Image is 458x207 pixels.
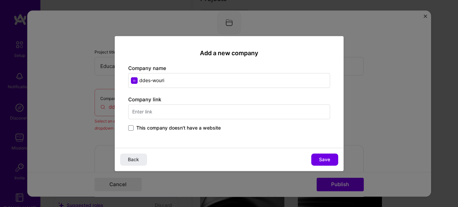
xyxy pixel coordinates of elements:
span: Back [128,156,139,163]
span: Save [319,156,330,163]
span: This company doesn't have a website [136,125,221,131]
label: Company link [128,96,161,103]
input: Enter name [128,73,330,88]
h2: Add a new company [128,49,330,57]
button: Back [120,153,147,166]
label: Company name [128,65,166,71]
input: Enter link [128,104,330,119]
button: Save [311,153,338,166]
